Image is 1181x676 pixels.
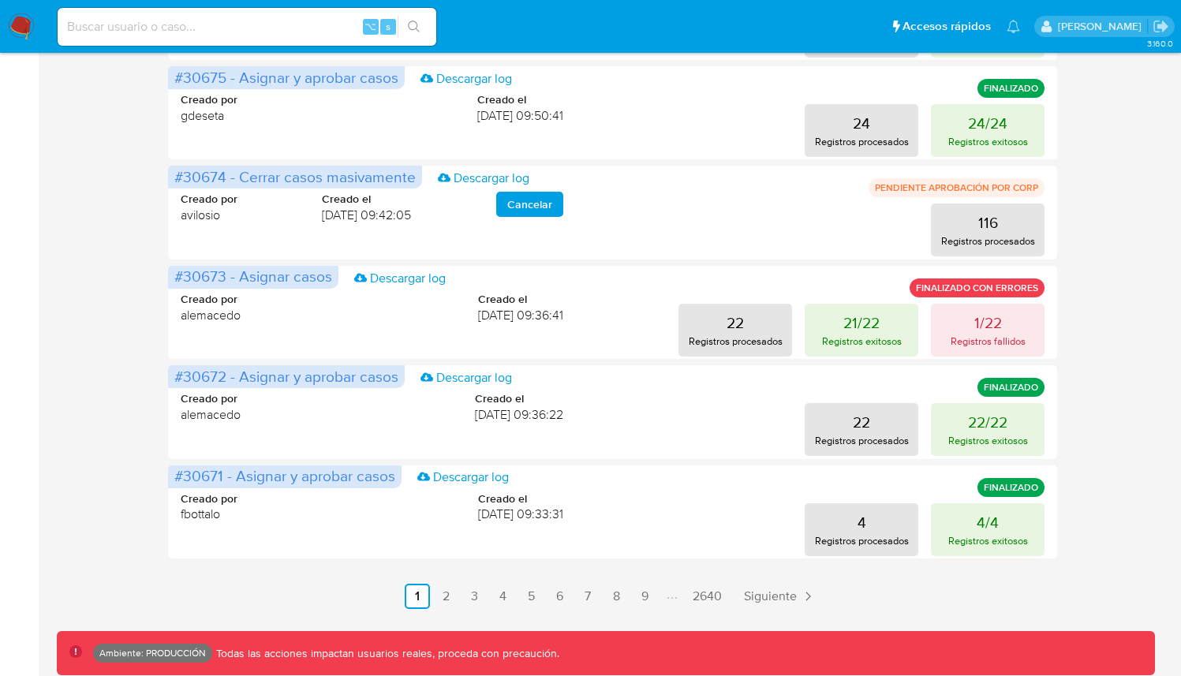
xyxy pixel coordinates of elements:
[1147,37,1173,50] span: 3.160.0
[58,17,436,37] input: Buscar usuario o caso...
[398,16,430,38] button: search-icon
[364,19,376,34] span: ⌥
[1007,20,1020,33] a: Notificaciones
[386,19,391,34] span: s
[1153,18,1169,35] a: Salir
[1058,19,1147,34] p: ramiro.carbonell@mercadolibre.com.co
[903,18,991,35] span: Accesos rápidos
[212,646,559,661] p: Todas las acciones impactan usuarios reales, proceda con precaución.
[99,650,206,656] p: Ambiente: PRODUCCIÓN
